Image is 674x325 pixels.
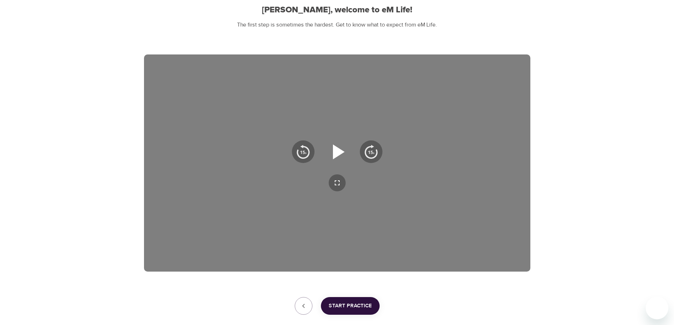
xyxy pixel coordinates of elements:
img: 15s_prev.svg [296,145,310,159]
p: The first step is sometimes the hardest. Get to know what to expect from eM Life. [144,21,530,29]
iframe: Button to launch messaging window [646,297,668,319]
img: 15s_next.svg [364,145,378,159]
span: Start Practice [329,301,372,311]
button: Start Practice [321,297,380,315]
h2: [PERSON_NAME], welcome to eM Life! [144,5,530,15]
